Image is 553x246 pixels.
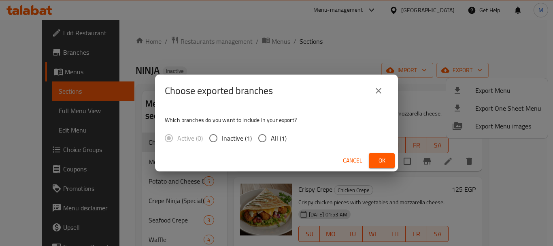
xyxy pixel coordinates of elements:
[165,84,273,97] h2: Choose exported branches
[165,116,388,124] p: Which branches do you want to include in your export?
[271,133,287,143] span: All (1)
[222,133,252,143] span: Inactive (1)
[340,153,366,168] button: Cancel
[343,156,362,166] span: Cancel
[375,156,388,166] span: Ok
[177,133,203,143] span: Active (0)
[369,81,388,101] button: close
[369,153,395,168] button: Ok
